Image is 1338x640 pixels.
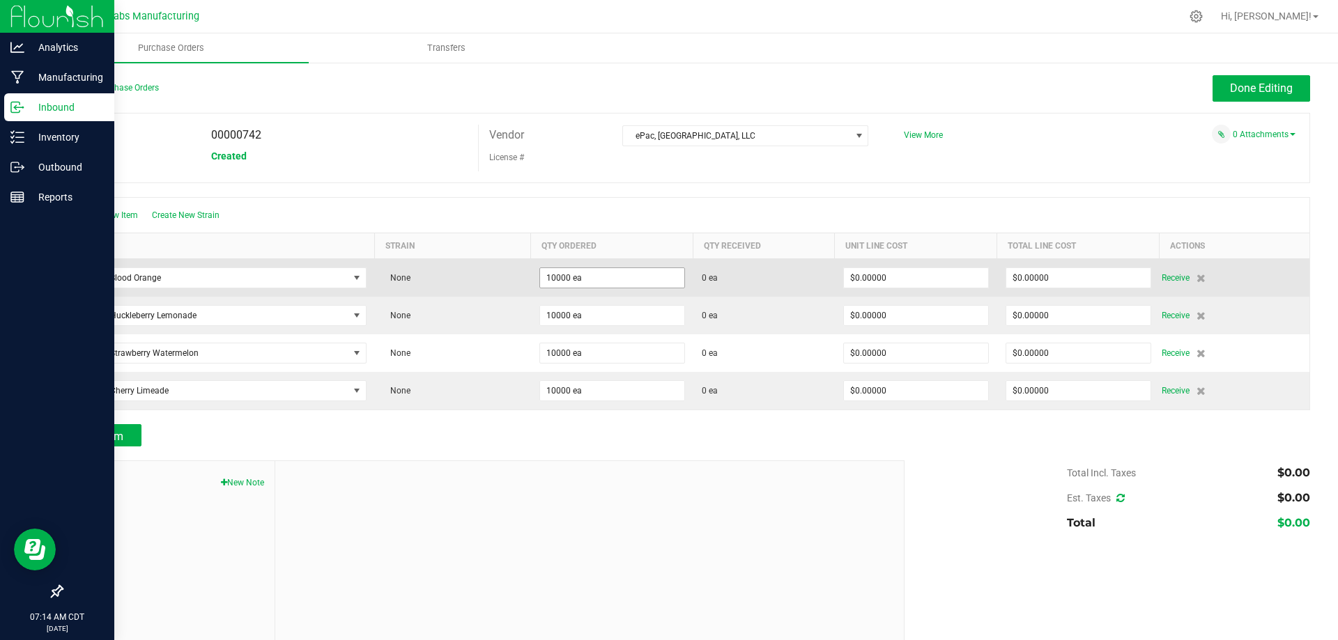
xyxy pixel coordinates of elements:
[1006,381,1151,400] input: $0.00000
[24,159,108,175] p: Outbound
[6,623,108,634] p: [DATE]
[623,126,850,146] span: ePac, [GEOGRAPHIC_DATA], LLC
[489,147,524,168] label: License #
[72,306,348,325] span: Pouch Huckleberry Lemonade
[702,384,718,397] span: 0 ea
[1212,125,1231,143] span: Attach a document
[375,233,531,258] th: Strain
[540,268,684,288] input: 0 ea
[383,348,410,358] span: None
[63,233,375,258] th: Item
[1277,466,1310,479] span: $0.00
[702,272,718,284] span: 0 ea
[24,189,108,205] p: Reports
[1006,268,1151,288] input: $0.00000
[835,233,997,258] th: Unit Line Cost
[702,347,718,359] span: 0 ea
[1162,345,1190,361] span: Receive
[1277,491,1310,504] span: $0.00
[24,69,108,86] p: Manufacturing
[540,343,684,363] input: 0 ea
[408,42,484,54] span: Transfers
[1067,516,1095,529] span: Total
[383,273,410,283] span: None
[1277,516,1310,529] span: $0.00
[309,33,584,63] a: Transfers
[904,130,943,140] a: View More
[10,40,24,54] inline-svg: Analytics
[71,267,367,288] span: NO DATA FOUND
[997,233,1160,258] th: Total Line Cost
[86,10,199,22] span: Teal Labs Manufacturing
[1006,343,1151,363] input: $0.00000
[14,529,56,570] iframe: Resource center
[6,611,108,623] p: 07:14 AM CDT
[71,305,367,326] span: NO DATA FOUND
[10,130,24,144] inline-svg: Inventory
[1233,130,1295,139] a: 0 Attachments
[540,306,684,325] input: 0 ea
[72,381,348,400] span: Pouch Cherry Limeade
[10,70,24,84] inline-svg: Manufacturing
[844,268,988,288] input: $0.00000
[1162,307,1190,324] span: Receive
[10,160,24,174] inline-svg: Outbound
[71,380,367,401] span: NO DATA FOUND
[10,190,24,204] inline-svg: Reports
[1160,233,1309,258] th: Actions
[844,381,988,400] input: $0.00000
[71,343,367,364] span: NO DATA FOUND
[1221,10,1312,22] span: Hi, [PERSON_NAME]!
[211,128,261,141] span: 00000742
[152,210,220,220] span: Create New Strain
[693,233,835,258] th: Qty Received
[1162,382,1190,399] span: Receive
[221,476,264,489] button: New Note
[1187,10,1205,23] div: Manage settings
[844,306,988,325] input: $0.00000
[10,100,24,114] inline-svg: Inbound
[24,99,108,116] p: Inbound
[531,233,693,258] th: Qty Ordered
[383,311,410,320] span: None
[1162,270,1190,286] span: Receive
[1006,306,1151,325] input: $0.00000
[24,39,108,56] p: Analytics
[72,268,348,288] span: Pouch Blood Orange
[72,343,348,363] span: Pouch Strawberry Watermelon
[33,33,309,63] a: Purchase Orders
[702,309,718,322] span: 0 ea
[1067,492,1125,504] span: Est. Taxes
[24,129,108,146] p: Inventory
[489,125,524,146] label: Vendor
[540,381,684,400] input: 0 ea
[383,386,410,396] span: None
[211,150,247,162] span: Created
[1230,81,1293,95] span: Done Editing
[1213,75,1310,102] button: Done Editing
[1067,467,1136,478] span: Total Incl. Taxes
[72,471,264,488] span: Notes
[844,343,988,363] input: $0.00000
[119,42,223,54] span: Purchase Orders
